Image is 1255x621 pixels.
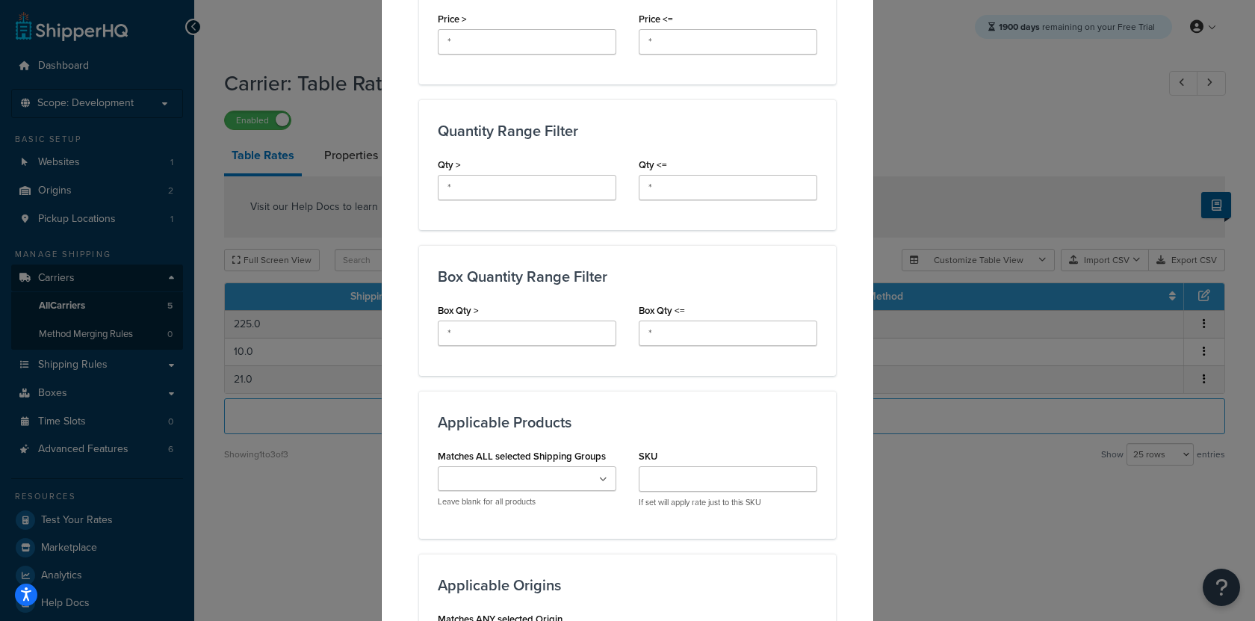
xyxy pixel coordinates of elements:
h3: Quantity Range Filter [438,123,817,139]
label: SKU [639,451,657,462]
label: Qty > [438,159,461,170]
label: Box Qty > [438,305,479,316]
h3: Applicable Origins [438,577,817,593]
label: Price <= [639,13,673,25]
h3: Applicable Products [438,414,817,430]
label: Matches ALL selected Shipping Groups [438,451,606,462]
label: Box Qty <= [639,305,685,316]
label: Qty <= [639,159,667,170]
label: Price > [438,13,467,25]
p: Leave blank for all products [438,496,616,507]
p: If set will apply rate just to this SKU [639,497,817,508]
h3: Box Quantity Range Filter [438,268,817,285]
